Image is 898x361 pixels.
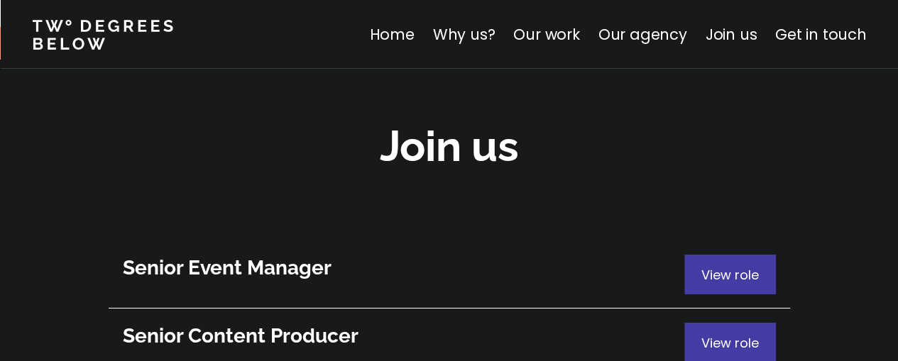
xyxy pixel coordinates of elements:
a: Why us? [432,24,495,45]
span: View role [701,334,759,352]
a: Get in touch [775,24,866,45]
a: Our work [513,24,579,45]
a: Home [369,24,414,45]
h3: Senior Content Producer [123,323,684,350]
a: Senior Event ManagerView role [109,240,790,309]
h2: Join us [380,118,519,175]
span: View role [701,266,759,284]
a: Join us [705,24,757,45]
h3: Senior Event Manager [123,255,684,282]
a: Our agency [598,24,686,45]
